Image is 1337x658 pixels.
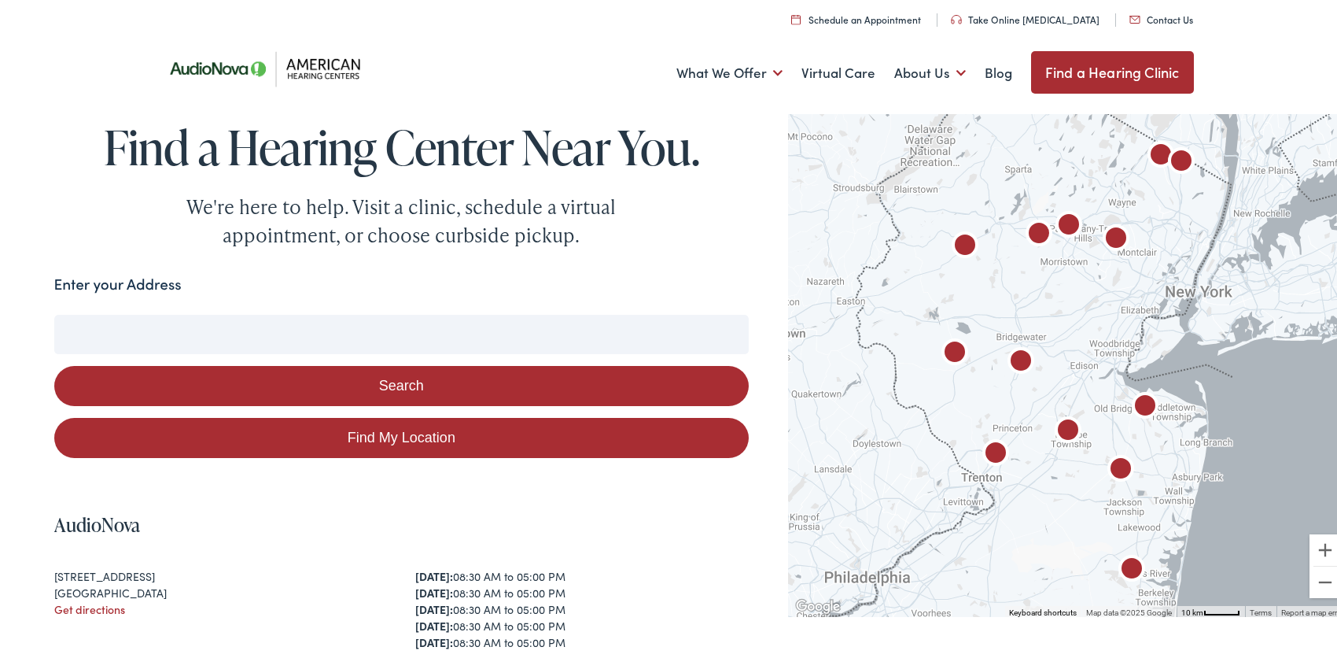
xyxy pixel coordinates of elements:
a: Blog [985,41,1012,99]
input: Enter your address or zip code [54,312,750,351]
a: Take Online [MEDICAL_DATA] [951,9,1099,23]
button: Keyboard shortcuts [1009,604,1077,615]
strong: [DATE]: [415,565,453,581]
span: Map data ©2025 Google [1086,605,1172,614]
a: What We Offer [676,41,783,99]
div: AudioNova [1049,410,1087,448]
div: AudioNova [1050,205,1088,242]
a: Virtual Care [801,41,875,99]
a: Find My Location [54,415,750,455]
div: AudioNova [946,225,984,263]
div: We're here to help. Visit a clinic, schedule a virtual appointment, or choose curbside pickup. [149,190,653,246]
div: American Hearing Centers by AudioNova [1020,213,1058,251]
strong: [DATE]: [415,615,453,630]
button: Search [54,363,750,403]
img: utility icon [1129,13,1140,20]
a: Schedule an Appointment [791,9,921,23]
a: Terms (opens in new tab) [1250,605,1272,614]
div: American Hearing Centers by AudioNova [1097,218,1135,256]
strong: [DATE]: [415,598,453,614]
img: utility icon [791,11,801,21]
label: Enter your Address [54,270,182,293]
a: Open this area in Google Maps (opens a new window) [792,593,844,614]
div: AudioNova [1162,141,1200,179]
button: Map Scale: 10 km per 43 pixels [1177,603,1245,614]
a: About Us [894,41,966,99]
div: AudioNova [936,332,974,370]
a: Find a Hearing Clinic [1031,48,1194,91]
div: AudioNova [1102,449,1140,486]
img: Google [792,593,844,614]
div: [STREET_ADDRESS] [54,565,388,582]
a: AudioNova [54,508,140,534]
div: AudioNova [1002,341,1040,379]
div: [GEOGRAPHIC_DATA] [54,582,388,598]
div: AudioNova [1126,386,1164,423]
span: 10 km [1181,605,1203,614]
div: AudioNova [1113,549,1151,586]
a: Contact Us [1129,9,1193,23]
img: utility icon [951,12,962,21]
strong: [DATE]: [415,631,453,647]
strong: [DATE]: [415,582,453,597]
div: AudioNova [1142,135,1180,172]
a: Get directions [54,598,125,614]
h1: Find a Hearing Center Near You. [54,118,750,170]
div: AudioNova [977,433,1015,471]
